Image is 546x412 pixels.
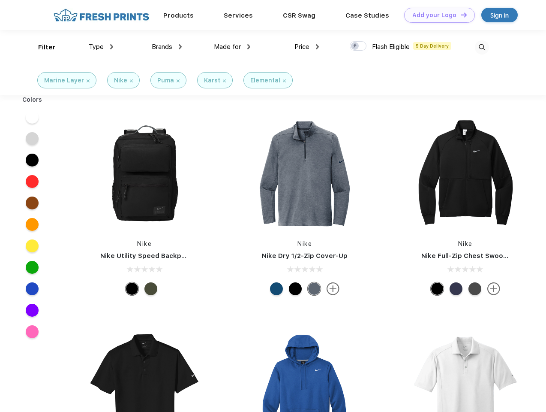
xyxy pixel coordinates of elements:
[130,79,133,82] img: filter_cancel.svg
[283,79,286,82] img: filter_cancel.svg
[283,12,315,19] a: CSR Swag
[421,252,535,260] a: Nike Full-Zip Chest Swoosh Jacket
[481,8,518,22] a: Sign in
[461,12,467,17] img: DT
[487,282,500,295] img: more.svg
[450,282,462,295] div: Midnight Navy
[214,43,241,51] span: Made for
[490,10,509,20] div: Sign in
[110,44,113,49] img: dropdown.png
[327,282,339,295] img: more.svg
[51,8,152,23] img: fo%20logo%202.webp
[224,12,253,19] a: Services
[413,42,451,50] span: 5 Day Delivery
[89,43,104,51] span: Type
[475,40,489,55] img: desktop_search.svg
[87,117,201,231] img: func=resize&h=266
[44,76,84,85] div: Marine Layer
[157,76,174,85] div: Puma
[87,79,90,82] img: filter_cancel.svg
[308,282,321,295] div: Navy Heather
[468,282,481,295] div: Anthracite
[179,44,182,49] img: dropdown.png
[289,282,302,295] div: Black
[126,282,138,295] div: Black
[204,76,220,85] div: Karst
[372,43,410,51] span: Flash Eligible
[144,282,157,295] div: Cargo Khaki
[412,12,456,19] div: Add your Logo
[38,42,56,52] div: Filter
[137,240,152,247] a: Nike
[152,43,172,51] span: Brands
[248,117,362,231] img: func=resize&h=266
[250,76,280,85] div: Elemental
[297,240,312,247] a: Nike
[247,44,250,49] img: dropdown.png
[270,282,283,295] div: Gym Blue
[262,252,348,260] a: Nike Dry 1/2-Zip Cover-Up
[408,117,522,231] img: func=resize&h=266
[163,12,194,19] a: Products
[100,252,193,260] a: Nike Utility Speed Backpack
[458,240,473,247] a: Nike
[16,95,49,104] div: Colors
[431,282,444,295] div: Black
[316,44,319,49] img: dropdown.png
[177,79,180,82] img: filter_cancel.svg
[223,79,226,82] img: filter_cancel.svg
[114,76,127,85] div: Nike
[294,43,309,51] span: Price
